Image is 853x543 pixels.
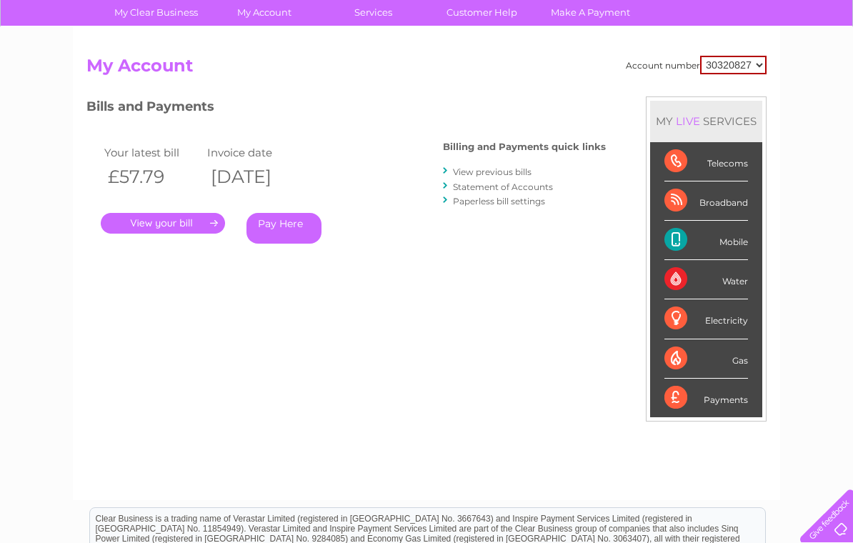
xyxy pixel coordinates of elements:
[664,379,748,417] div: Payments
[673,114,703,128] div: LIVE
[626,56,767,74] div: Account number
[677,61,720,71] a: Telecoms
[101,213,225,234] a: .
[443,141,606,152] h4: Billing and Payments quick links
[453,196,545,206] a: Paperless bill settings
[758,61,793,71] a: Contact
[101,162,204,191] th: £57.79
[584,7,682,25] a: 0333 014 3131
[204,162,306,191] th: [DATE]
[664,339,748,379] div: Gas
[204,143,306,162] td: Invoice date
[453,181,553,192] a: Statement of Accounts
[664,260,748,299] div: Water
[650,101,762,141] div: MY SERVICES
[453,166,532,177] a: View previous bills
[664,142,748,181] div: Telecoms
[86,96,606,121] h3: Bills and Payments
[664,299,748,339] div: Electricity
[664,181,748,221] div: Broadband
[806,61,839,71] a: Log out
[101,143,204,162] td: Your latest bill
[246,213,321,244] a: Pay Here
[30,37,103,81] img: logo.png
[729,61,749,71] a: Blog
[602,61,629,71] a: Water
[637,61,669,71] a: Energy
[90,8,765,69] div: Clear Business is a trading name of Verastar Limited (registered in [GEOGRAPHIC_DATA] No. 3667643...
[664,221,748,260] div: Mobile
[86,56,767,83] h2: My Account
